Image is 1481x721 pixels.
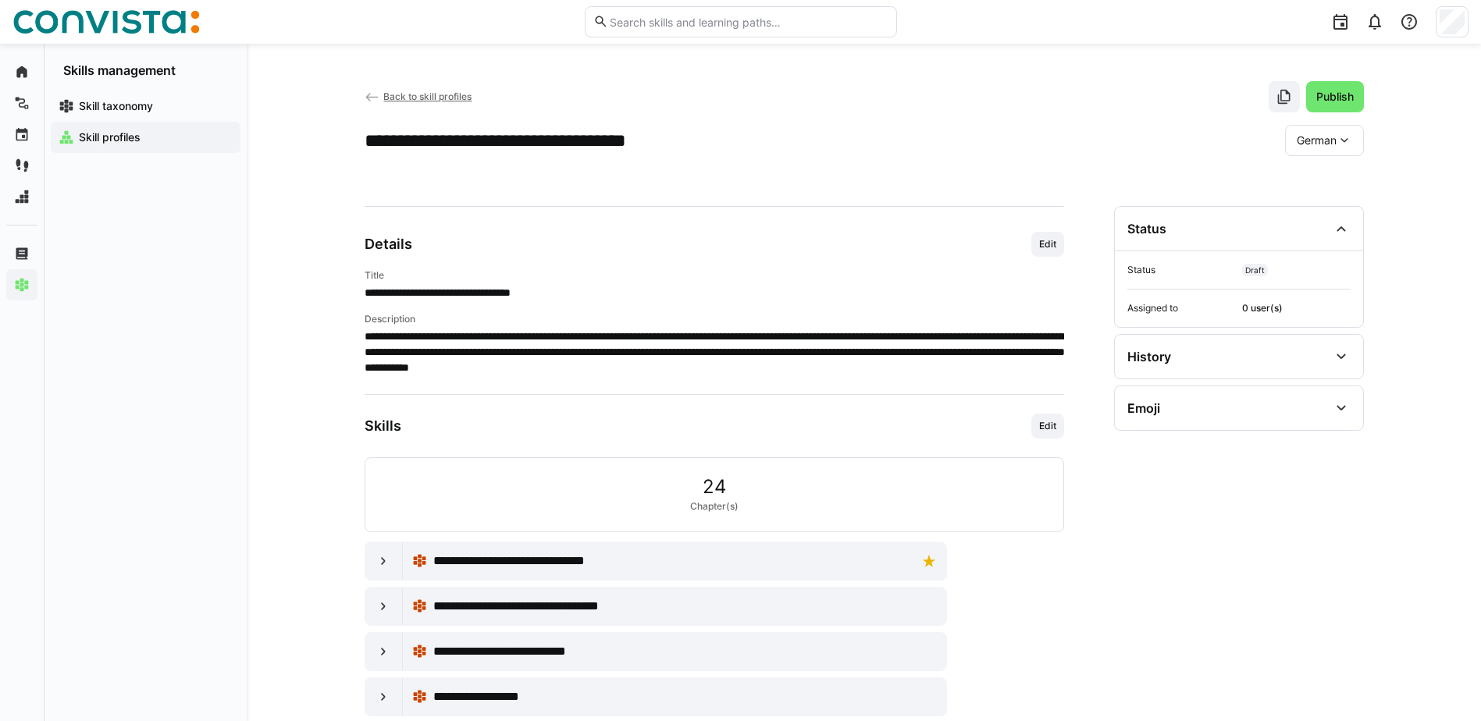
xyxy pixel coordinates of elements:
div: History [1127,349,1171,364]
a: Back to skill profiles [365,91,472,102]
span: Edit [1038,238,1058,250]
span: Edit [1038,420,1058,432]
button: Edit [1031,414,1064,439]
input: Search skills and learning paths… [608,15,888,29]
h3: Details [365,236,412,253]
span: 24 [703,477,726,497]
span: Draft [1245,265,1265,275]
span: German [1297,133,1337,148]
h4: Title [365,269,1064,282]
span: Back to skill profiles [383,91,472,102]
span: 0 user(s) [1242,302,1351,314]
span: Chapter(s) [690,500,739,513]
div: Status [1127,221,1166,236]
h3: Skills [365,417,401,435]
span: Assigned to [1127,302,1236,314]
span: Publish [1314,89,1356,105]
div: Emoji [1127,400,1160,416]
button: Edit [1031,232,1064,257]
h4: Description [365,313,1064,325]
span: Status [1127,264,1236,276]
button: Publish [1306,81,1364,112]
